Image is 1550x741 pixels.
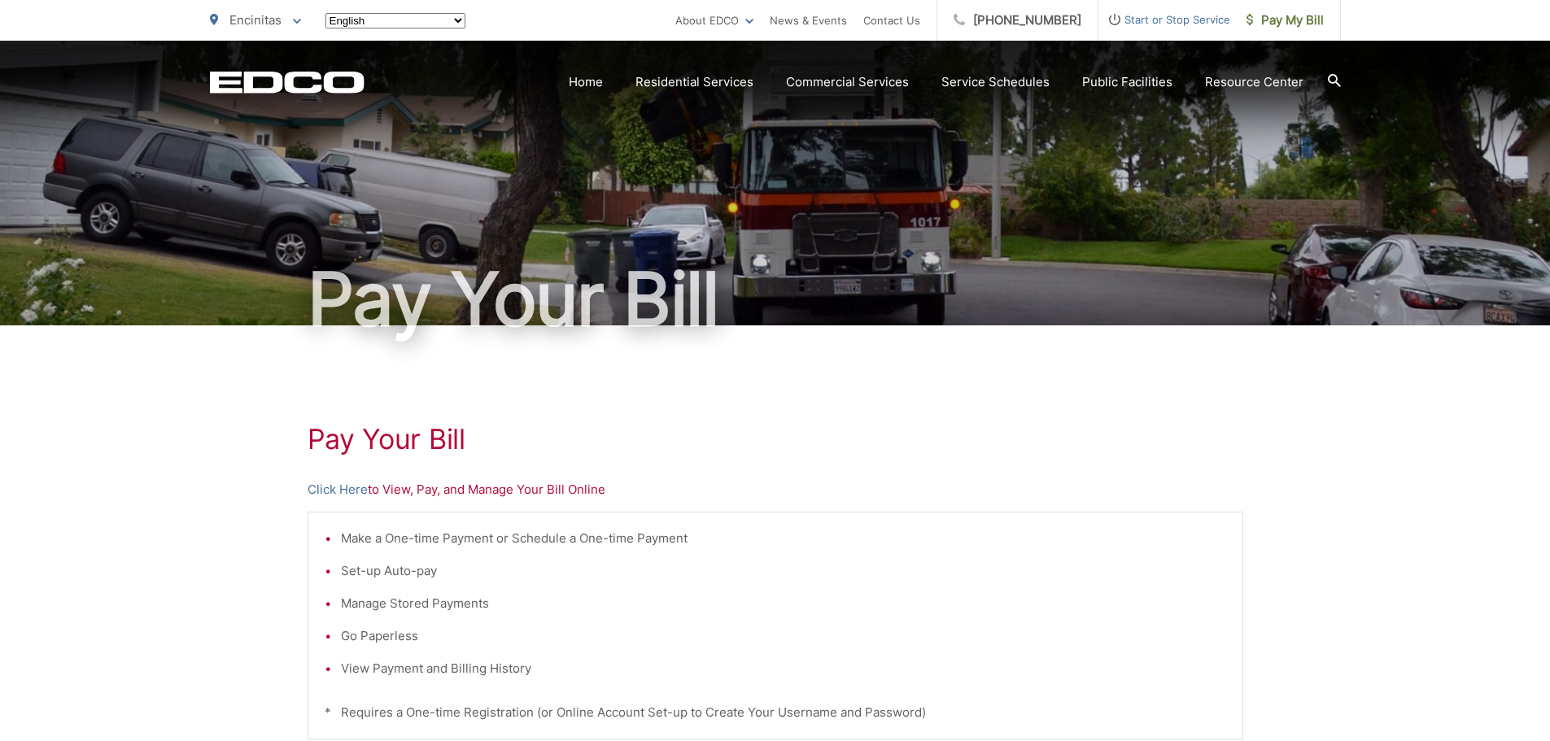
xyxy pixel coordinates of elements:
[1247,11,1324,30] span: Pay My Bill
[635,72,753,92] a: Residential Services
[341,529,1226,548] li: Make a One-time Payment or Schedule a One-time Payment
[341,561,1226,581] li: Set-up Auto-pay
[325,703,1226,722] p: * Requires a One-time Registration (or Online Account Set-up to Create Your Username and Password)
[770,11,847,30] a: News & Events
[1082,72,1172,92] a: Public Facilities
[308,480,368,499] a: Click Here
[341,594,1226,613] li: Manage Stored Payments
[941,72,1050,92] a: Service Schedules
[325,13,465,28] select: Select a language
[210,259,1341,340] h1: Pay Your Bill
[675,11,753,30] a: About EDCO
[863,11,920,30] a: Contact Us
[229,12,282,28] span: Encinitas
[308,480,1243,499] p: to View, Pay, and Manage Your Bill Online
[1205,72,1303,92] a: Resource Center
[341,659,1226,678] li: View Payment and Billing History
[308,423,1243,455] h1: Pay Your Bill
[341,626,1226,646] li: Go Paperless
[210,71,365,94] a: EDCD logo. Return to the homepage.
[569,72,603,92] a: Home
[786,72,909,92] a: Commercial Services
